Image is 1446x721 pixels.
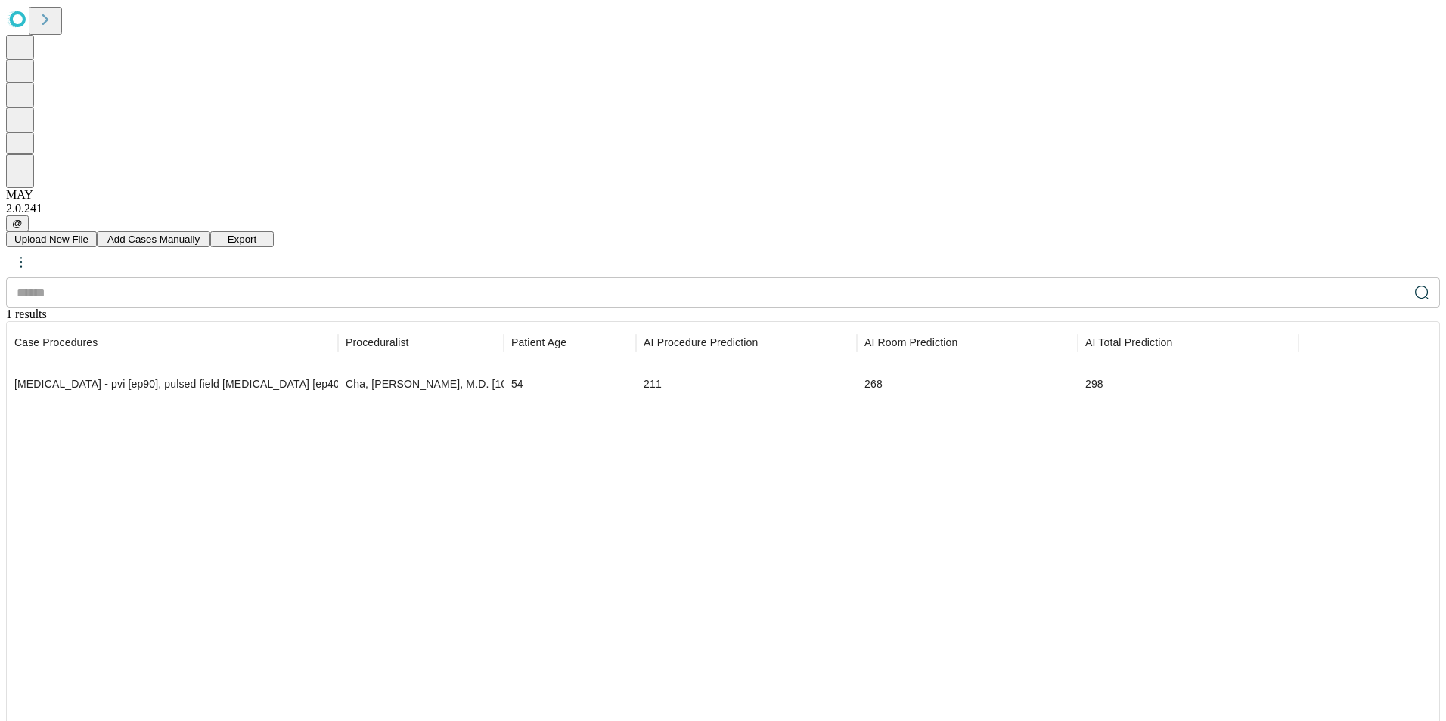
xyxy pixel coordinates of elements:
[97,231,210,247] button: Add Cases Manually
[6,202,1440,215] div: 2.0.241
[14,365,330,404] div: [MEDICAL_DATA] - pvi [ep90], pulsed field [MEDICAL_DATA] [ep407]
[12,218,23,229] span: @
[228,234,257,245] span: Export
[1085,335,1172,350] span: Includes set-up, patient in-room to patient out-of-room, and clean-up
[210,231,274,247] button: Export
[210,232,274,245] a: Export
[644,335,758,350] span: Time-out to extubation/pocket closure
[864,335,957,350] span: Patient in room to patient out of room
[14,234,88,245] span: Upload New File
[644,378,662,390] span: 211
[1085,378,1103,390] span: 298
[107,234,200,245] span: Add Cases Manually
[511,335,566,350] span: Patient Age
[511,365,628,404] div: 54
[6,231,97,247] button: Upload New File
[346,365,496,404] div: Cha, [PERSON_NAME], M.D. [1002058]
[14,335,98,350] span: Scheduled procedures
[8,249,35,276] button: kebab-menu
[6,308,47,320] span: 1 results
[6,188,1440,202] div: MAY
[6,215,29,231] button: @
[864,378,883,390] span: 268
[346,335,409,350] span: Proceduralist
